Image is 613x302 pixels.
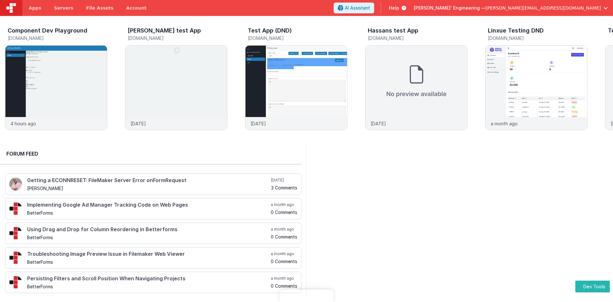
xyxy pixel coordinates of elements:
h5: [DATE] [271,178,297,183]
h5: [DOMAIN_NAME] [368,36,467,41]
h5: BetterForms [27,284,269,289]
img: 295_2.png [9,251,22,264]
h5: BetterForms [27,260,269,264]
img: 411_2.png [9,178,22,190]
p: [DATE] [251,120,266,127]
h5: a month ago [271,227,297,232]
h4: Using Drag and Drop for Column Reordering in Betterforms [27,227,269,232]
span: AI Assistant [345,5,370,11]
h4: Persisting Filters and Scroll Position When Navigating Projects [27,276,269,282]
a: Getting a ECONNRESET: FileMaker Server Error onFormRequest [PERSON_NAME] [DATE] 3 Comments [5,173,301,195]
h2: Forum Feed [6,150,295,158]
h5: 0 Comments [271,259,297,264]
img: 295_2.png [9,202,22,215]
h5: BetterForms [27,235,269,240]
h3: Hassans test App [368,27,418,34]
h5: [DOMAIN_NAME] [488,36,587,41]
span: [PERSON_NAME]' Engineering — [414,5,486,11]
h3: Component Dev Playground [8,27,87,34]
h3: Test App (DND) [248,27,292,34]
h5: 0 Comments [271,210,297,215]
h5: a month ago [271,276,297,281]
a: Using Drag and Drop for Column Reordering in Betterforms BetterForms a month ago 0 Comments [5,223,301,244]
h4: Troubleshooting Image Preview Issue in Filemaker Web Viewer [27,251,269,257]
span: Help [389,5,399,11]
h5: BetterForms [27,210,269,215]
a: Persisting Filters and Scroll Position When Navigating Projects BetterForms a month ago 0 Comments [5,272,301,293]
span: Apps [29,5,41,11]
button: Dev Tools [575,281,610,292]
h5: 0 Comments [271,234,297,239]
h5: [DOMAIN_NAME] [8,36,107,41]
h5: 3 Comments [271,185,297,190]
h4: Getting a ECONNRESET: FileMaker Server Error onFormRequest [27,178,270,183]
a: Troubleshooting Image Preview Issue in Filemaker Web Viewer BetterForms a month ago 0 Comments [5,247,301,269]
img: 295_2.png [9,276,22,289]
h5: [DOMAIN_NAME] [128,36,227,41]
p: [DATE] [371,120,386,127]
h5: 0 Comments [271,284,297,288]
button: AI Assistant [334,3,374,13]
p: [DATE] [131,120,146,127]
h3: Linxue Testing DND [488,27,544,34]
h4: Implementing Google Ad Manager Tracking Code on Web Pages [27,202,269,208]
h3: [PERSON_NAME] test App [128,27,201,34]
span: Servers [54,5,73,11]
span: File Assets [86,5,114,11]
span: [PERSON_NAME][EMAIL_ADDRESS][DOMAIN_NAME] [486,5,601,11]
h5: [DOMAIN_NAME] [248,36,347,41]
h5: a month ago [271,202,297,207]
h5: a month ago [271,251,297,256]
button: [PERSON_NAME]' Engineering — [PERSON_NAME][EMAIL_ADDRESS][DOMAIN_NAME] [414,5,608,11]
h5: [PERSON_NAME] [27,186,270,191]
img: 295_2.png [9,227,22,239]
a: Implementing Google Ad Manager Tracking Code on Web Pages BetterForms a month ago 0 Comments [5,198,301,219]
p: a month ago [491,120,518,127]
